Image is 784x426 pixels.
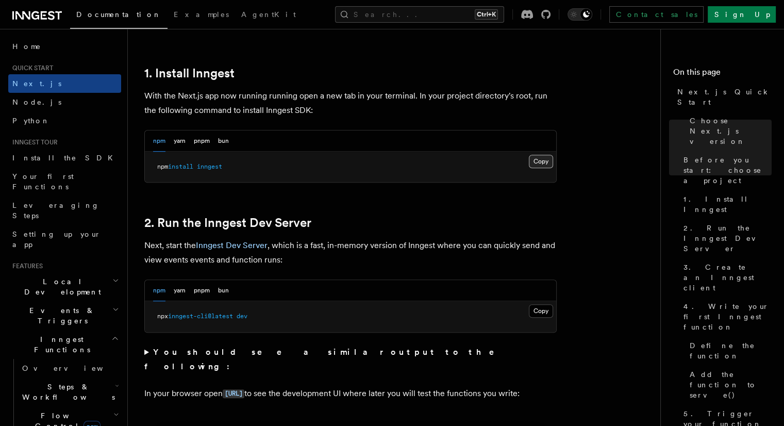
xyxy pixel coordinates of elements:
a: Documentation [70,3,168,29]
a: 1. Install Inngest [144,66,235,80]
span: inngest-cli@latest [168,313,233,320]
button: bun [218,280,229,301]
a: Define the function [686,336,772,365]
span: 1. Install Inngest [683,194,772,215]
span: Inngest Functions [8,334,111,355]
a: Inngest Dev Server [196,240,268,250]
span: Quick start [8,64,53,72]
a: Install the SDK [8,149,121,167]
span: Python [12,117,50,125]
a: Contact sales [609,6,704,23]
span: Documentation [76,10,161,19]
a: Add the function to serve() [686,365,772,404]
a: Sign Up [708,6,776,23]
span: Features [8,262,43,270]
a: 3. Create an Inngest client [679,258,772,297]
span: Events & Triggers [8,305,112,326]
a: Leveraging Steps [8,196,121,225]
p: With the Next.js app now running running open a new tab in your terminal. In your project directo... [144,89,557,118]
p: Next, start the , which is a fast, in-memory version of Inngest where you can quickly send and vi... [144,238,557,267]
a: Overview [18,359,121,378]
a: [URL] [223,388,244,398]
kbd: Ctrl+K [475,9,498,20]
button: yarn [174,130,186,152]
span: Add the function to serve() [690,369,772,400]
a: Setting up your app [8,225,121,254]
span: Node.js [12,98,61,106]
button: Inngest Functions [8,330,121,359]
a: AgentKit [235,3,302,28]
span: Install the SDK [12,154,119,162]
span: Steps & Workflows [18,382,115,402]
button: yarn [174,280,186,301]
p: In your browser open to see the development UI where later you will test the functions you write: [144,386,557,401]
span: Before you start: choose a project [683,155,772,186]
span: dev [237,313,247,320]
span: 2. Run the Inngest Dev Server [683,223,772,254]
button: Search...Ctrl+K [335,6,504,23]
a: Node.js [8,93,121,111]
a: Home [8,37,121,56]
span: Choose Next.js version [690,116,772,146]
a: 2. Run the Inngest Dev Server [679,219,772,258]
a: 1. Install Inngest [679,190,772,219]
a: Your first Functions [8,167,121,196]
button: Events & Triggers [8,301,121,330]
span: Examples [174,10,229,19]
a: Before you start: choose a project [679,151,772,190]
button: npm [153,130,165,152]
span: Next.js Quick Start [677,87,772,107]
a: Choose Next.js version [686,111,772,151]
span: Home [12,41,41,52]
summary: You should see a similar output to the following: [144,345,557,374]
span: Overview [22,364,128,372]
span: Define the function [690,340,772,361]
span: npm [157,163,168,170]
a: Next.js Quick Start [673,83,772,111]
a: 4. Write your first Inngest function [679,297,772,336]
span: Next.js [12,79,61,88]
a: 2. Run the Inngest Dev Server [144,216,311,230]
span: Inngest tour [8,138,58,146]
button: bun [218,130,229,152]
button: Toggle dark mode [568,8,592,21]
button: pnpm [194,280,210,301]
button: npm [153,280,165,301]
span: AgentKit [241,10,296,19]
span: 4. Write your first Inngest function [683,301,772,332]
button: Local Development [8,272,121,301]
span: Local Development [8,276,112,297]
span: npx [157,313,168,320]
span: inngest [197,163,222,170]
button: pnpm [194,130,210,152]
button: Copy [529,155,553,168]
span: Leveraging Steps [12,201,99,220]
span: Your first Functions [12,172,74,191]
a: Python [8,111,121,130]
button: Steps & Workflows [18,378,121,406]
span: 3. Create an Inngest client [683,262,772,293]
h4: On this page [673,66,772,83]
button: Copy [529,304,553,318]
code: [URL] [223,389,244,398]
span: Setting up your app [12,230,101,249]
span: install [168,163,193,170]
a: Examples [168,3,235,28]
strong: You should see a similar output to the following: [144,347,509,371]
a: Next.js [8,74,121,93]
